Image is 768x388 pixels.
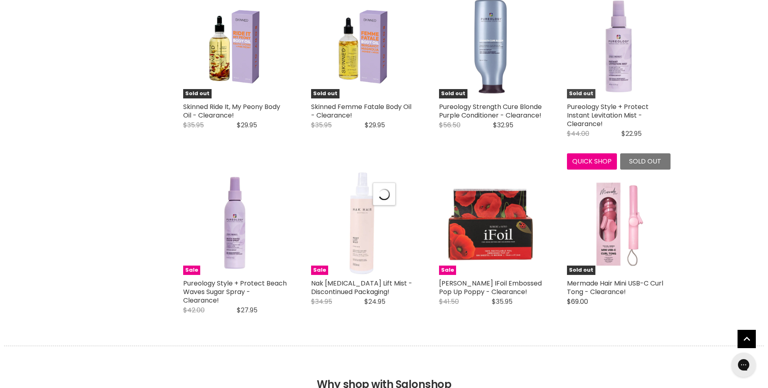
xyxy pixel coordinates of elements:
[364,297,385,306] span: $24.95
[629,157,661,166] span: Sold out
[439,297,459,306] span: $41.50
[492,297,513,306] span: $35.95
[439,171,543,275] a: Robert De Soto IFoil Embossed Pop Up Poppy - Clearance! Robert De Soto IFoil Embossed Pop Up Popp...
[738,330,756,348] a: Back to top
[493,120,513,130] span: $32.95
[439,266,456,275] span: Sale
[567,279,663,296] a: Mermade Hair Mini USB-C Curl Tong - Clearance!
[620,153,671,170] button: Sold out
[311,89,340,98] span: Sold out
[237,120,257,130] span: $29.95
[439,171,543,275] img: Robert De Soto IFoil Embossed Pop Up Poppy - Clearance!
[183,171,287,275] a: Pureology Style + Protect Beach Waves Sugar Spray - Clearance! Sale
[183,171,287,275] img: Pureology Style + Protect Beach Waves Sugar Spray - Clearance!
[183,279,287,305] a: Pureology Style + Protect Beach Waves Sugar Spray - Clearance!
[183,266,200,275] span: Sale
[365,120,385,130] span: $29.95
[311,171,415,275] img: Nak Hair Root Lift Mist - Discontinued Packaging!
[439,102,542,120] a: Pureology Strength Cure Blonde Purple Conditioner - Clearance!
[727,350,760,380] iframe: Gorgias live chat messenger
[311,266,328,275] span: Sale
[567,153,617,170] button: Quick shop
[567,171,671,275] a: Mermade Hair Mini USB-C Curl Tong - Clearance! Mermade Hair Mini USB-C Curl Tong - Clearance! Sol...
[183,89,212,98] span: Sold out
[311,102,411,120] a: Skinned Femme Fatale Body Oil - Clearance!
[183,102,280,120] a: Skinned Ride It, My Peony Body Oil - Clearance!
[311,279,412,296] a: Nak [MEDICAL_DATA] Lift Mist - Discontinued Packaging!
[567,102,649,129] a: Pureology Style + Protect Instant Levitation Mist - Clearance!
[738,330,756,351] span: Back to top
[621,129,642,138] span: $22.95
[439,89,467,98] span: Sold out
[567,266,595,275] span: Sold out
[567,89,595,98] span: Sold out
[439,279,542,296] a: [PERSON_NAME] IFoil Embossed Pop Up Poppy - Clearance!
[567,297,588,306] span: $69.00
[183,305,205,315] span: $42.00
[237,305,257,315] span: $27.95
[567,171,671,275] img: Mermade Hair Mini USB-C Curl Tong - Clearance!
[439,120,461,130] span: $56.50
[311,171,415,275] a: Nak Hair Root Lift Mist - Discontinued Packaging! Sale
[183,120,204,130] span: $35.95
[311,297,332,306] span: $34.95
[567,129,589,138] span: $44.00
[311,120,332,130] span: $35.95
